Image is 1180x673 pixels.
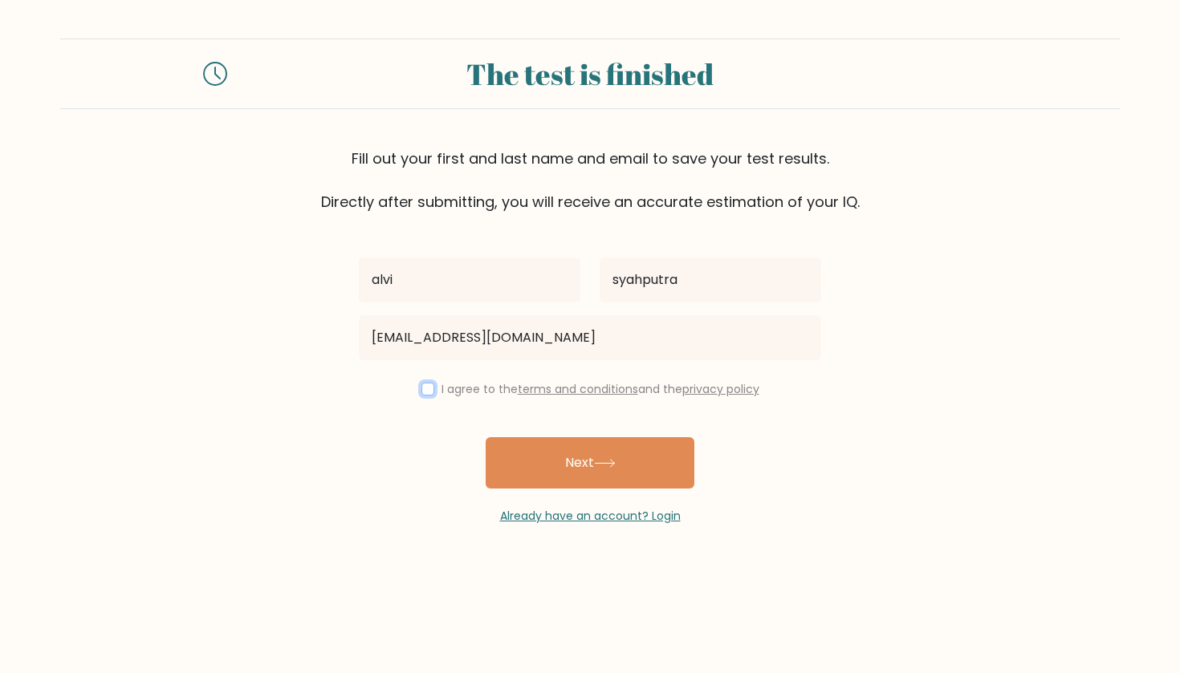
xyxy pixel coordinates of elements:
input: Email [359,315,821,360]
label: I agree to the and the [441,381,759,397]
input: First name [359,257,580,302]
input: Last name [600,257,821,302]
a: terms and conditions [518,381,638,397]
a: Already have an account? Login [500,508,681,524]
div: Fill out your first and last name and email to save your test results. Directly after submitting,... [60,148,1120,213]
a: privacy policy [682,381,759,397]
div: The test is finished [246,52,934,95]
button: Next [486,437,694,489]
